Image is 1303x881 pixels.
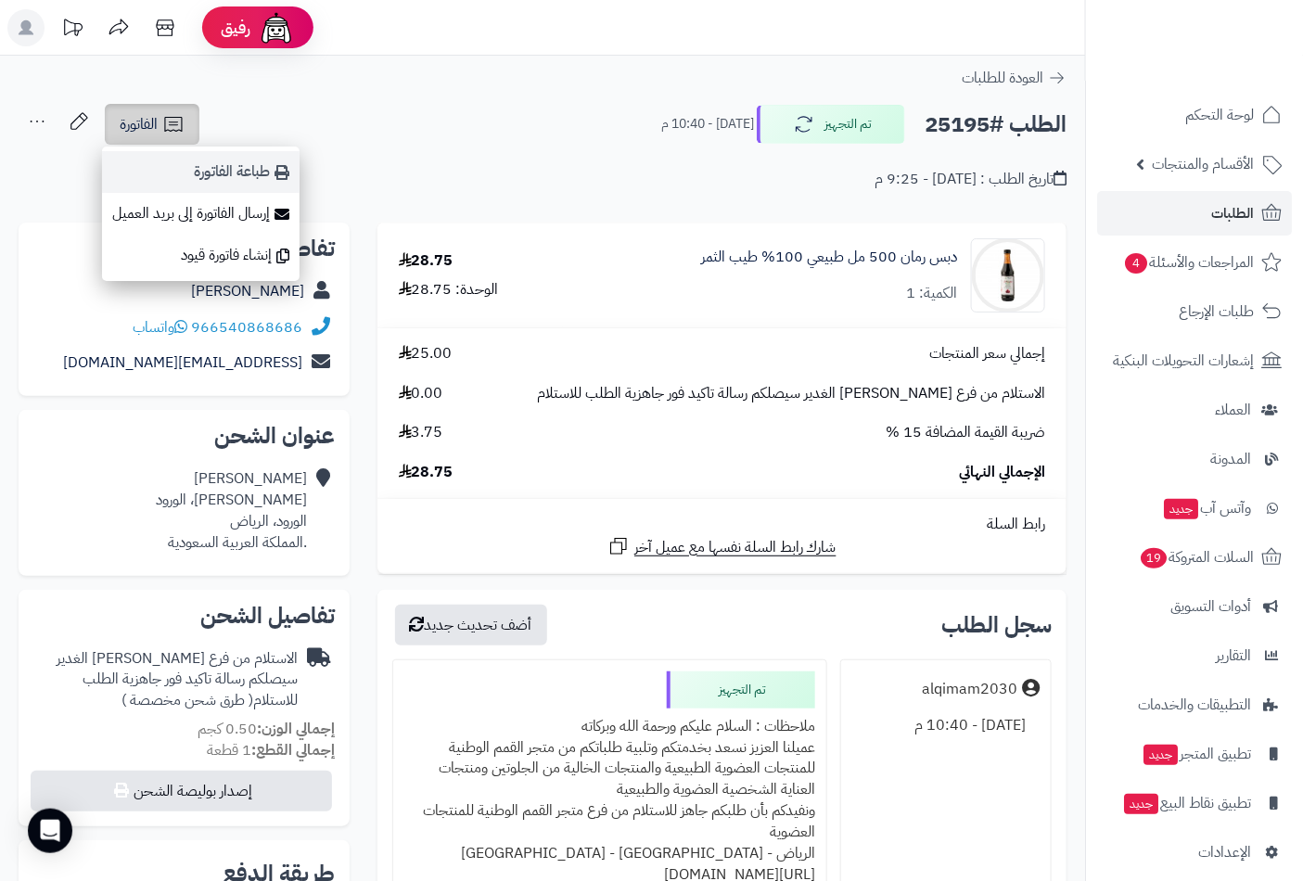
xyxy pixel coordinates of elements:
span: ضريبة القيمة المضافة 15 % [886,422,1045,443]
span: المدونة [1210,446,1251,472]
a: وآتس آبجديد [1097,486,1292,530]
a: الإعدادات [1097,830,1292,875]
span: 28.75 [399,462,453,483]
span: الإجمالي النهائي [959,462,1045,483]
span: جديد [1143,745,1178,765]
span: 25.00 [399,343,453,364]
div: تاريخ الطلب : [DATE] - 9:25 م [875,169,1067,190]
span: 0.00 [399,383,443,404]
h2: تفاصيل الشحن [33,605,335,627]
span: إشعارات التحويلات البنكية [1113,348,1254,374]
span: إجمالي سعر المنتجات [929,343,1045,364]
a: لوحة التحكم [1097,93,1292,137]
h3: سجل الطلب [941,614,1052,636]
strong: إجمالي الوزن: [257,718,335,740]
a: طلبات الإرجاع [1097,289,1292,334]
a: الفاتورة [105,104,199,145]
a: المدونة [1097,437,1292,481]
small: 0.50 كجم [198,718,335,740]
div: [DATE] - 10:40 م [852,708,1040,744]
a: المراجعات والأسئلة4 [1097,240,1292,285]
strong: إجمالي القطع: [251,739,335,761]
div: الكمية: 1 [906,283,957,304]
div: Open Intercom Messenger [28,809,72,853]
h2: عنوان الشحن [33,425,335,447]
span: العملاء [1215,397,1251,423]
a: طباعة الفاتورة [102,151,300,193]
button: تم التجهيز [757,105,905,144]
span: الطلبات [1211,200,1254,226]
a: أدوات التسويق [1097,584,1292,629]
h2: الطلب #25195 [925,106,1067,144]
div: تم التجهيز [667,671,815,709]
a: إشعارات التحويلات البنكية [1097,338,1292,383]
a: تحديثات المنصة [49,9,96,51]
span: السلات المتروكة [1139,544,1254,570]
button: إصدار بوليصة الشحن [31,771,332,811]
img: logo-2.png [1177,19,1285,58]
span: 4 [1124,252,1148,275]
span: التقارير [1216,643,1251,669]
div: الوحدة: 28.75 [399,279,499,300]
div: [PERSON_NAME] [PERSON_NAME]، الورود الورود، الرياض .المملكة العربية السعودية [156,468,307,553]
span: لوحة التحكم [1185,102,1254,128]
a: [PERSON_NAME] [191,280,304,302]
a: السلات المتروكة19 [1097,535,1292,580]
span: المراجعات والأسئلة [1123,249,1254,275]
div: alqimam2030 [922,679,1017,700]
small: [DATE] - 10:40 م [661,115,754,134]
span: وآتس آب [1162,495,1251,521]
img: 1744399035-%D8%AF%D8%A8%D8%B3%20%D8%B1%D9%85%D8%A7%D9%86%20-90x90.jpg [972,238,1044,313]
span: 3.75 [399,422,443,443]
span: جديد [1164,499,1198,519]
div: الاستلام من فرع [PERSON_NAME] الغدير سيصلكم رسالة تاكيد فور جاهزية الطلب للاستلام [33,648,298,712]
span: رفيق [221,17,250,39]
span: طلبات الإرجاع [1179,299,1254,325]
a: تطبيق المتجرجديد [1097,732,1292,776]
a: إرسال الفاتورة إلى بريد العميل [102,193,300,235]
a: 966540868686 [191,316,302,338]
a: التقارير [1097,633,1292,678]
span: الإعدادات [1198,839,1251,865]
a: تطبيق نقاط البيعجديد [1097,781,1292,825]
span: 19 [1140,547,1169,569]
h2: تفاصيل العميل [33,237,335,260]
img: ai-face.png [258,9,295,46]
a: شارك رابط السلة نفسها مع عميل آخر [607,535,837,558]
a: دبس رمان 500 مل طبيعي 100% طيب الثمر [701,247,957,268]
div: رابط السلة [385,514,1059,535]
a: إنشاء فاتورة قيود [102,235,300,276]
a: التطبيقات والخدمات [1097,683,1292,727]
span: التطبيقات والخدمات [1138,692,1251,718]
span: الاستلام من فرع [PERSON_NAME] الغدير سيصلكم رسالة تاكيد فور جاهزية الطلب للاستلام [537,383,1045,404]
a: الطلبات [1097,191,1292,236]
span: تطبيق المتجر [1142,741,1251,767]
span: شارك رابط السلة نفسها مع عميل آخر [634,537,837,558]
span: الفاتورة [120,113,158,135]
div: 28.75 [399,250,453,272]
small: 1 قطعة [207,739,335,761]
a: [EMAIL_ADDRESS][DOMAIN_NAME] [63,351,302,374]
span: جديد [1124,794,1158,814]
button: أضف تحديث جديد [395,605,547,645]
span: الأقسام والمنتجات [1152,151,1254,177]
a: العملاء [1097,388,1292,432]
a: العودة للطلبات [962,67,1067,89]
span: العودة للطلبات [962,67,1043,89]
span: ( طرق شحن مخصصة ) [121,689,253,711]
a: واتساب [133,316,187,338]
span: أدوات التسويق [1170,594,1251,619]
span: تطبيق نقاط البيع [1122,790,1251,816]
